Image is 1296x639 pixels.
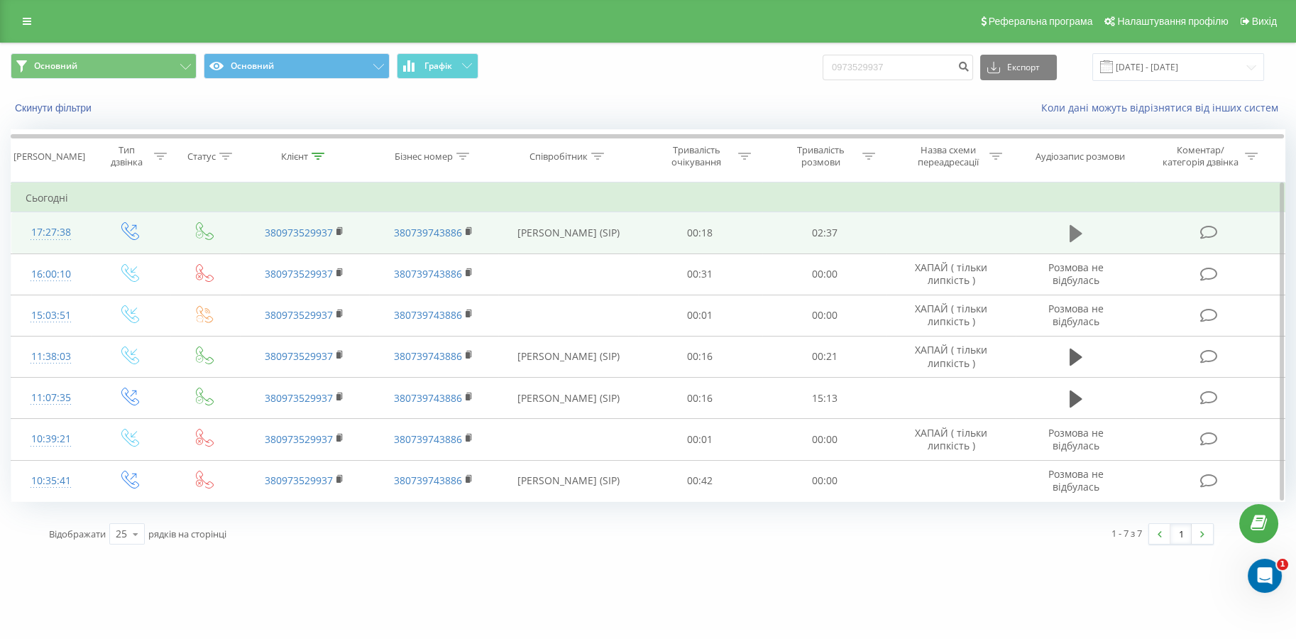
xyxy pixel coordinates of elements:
[638,295,762,336] td: 00:01
[265,308,333,322] a: 380973529937
[886,336,1016,377] td: ХАПАЙ ( тільки липкість )
[187,151,216,163] div: Статус
[1048,426,1104,452] span: Розмова не відбулась
[659,144,735,168] div: Тривалість очікування
[26,343,77,371] div: 11:38:03
[498,212,637,253] td: [PERSON_NAME] (SIP)
[886,295,1016,336] td: ХАПАЙ ( тільки липкість )
[394,267,462,280] a: 380739743886
[11,102,99,114] button: Скинути фільтри
[1248,559,1282,593] iframe: Intercom live chat
[26,302,77,329] div: 15:03:51
[26,425,77,453] div: 10:39:21
[638,253,762,295] td: 00:31
[783,144,859,168] div: Тривалість розмови
[394,391,462,405] a: 380739743886
[638,378,762,419] td: 00:16
[529,151,588,163] div: Співробітник
[49,528,106,540] span: Відображати
[26,219,77,246] div: 17:27:38
[886,253,1016,295] td: ХАПАЙ ( тільки липкість )
[204,53,390,79] button: Основний
[762,253,886,295] td: 00:00
[762,336,886,377] td: 00:21
[265,474,333,487] a: 380973529937
[638,460,762,501] td: 00:42
[989,16,1093,27] span: Реферальна програма
[281,151,308,163] div: Клієнт
[394,226,462,239] a: 380739743886
[762,419,886,460] td: 00:00
[1041,101,1285,114] a: Коли дані можуть відрізнятися вiд інших систем
[1036,151,1125,163] div: Аудіозапис розмови
[13,151,85,163] div: [PERSON_NAME]
[638,419,762,460] td: 00:01
[980,55,1057,80] button: Експорт
[1048,467,1104,493] span: Розмова не відбулась
[910,144,986,168] div: Назва схеми переадресації
[265,432,333,446] a: 380973529937
[103,144,150,168] div: Тип дзвінка
[498,460,637,501] td: [PERSON_NAME] (SIP)
[265,267,333,280] a: 380973529937
[1048,261,1104,287] span: Розмова не відбулась
[1170,524,1192,544] a: 1
[116,527,127,541] div: 25
[397,53,478,79] button: Графік
[11,184,1285,212] td: Сьогодні
[148,528,226,540] span: рядків на сторінці
[26,384,77,412] div: 11:07:35
[498,378,637,419] td: [PERSON_NAME] (SIP)
[762,460,886,501] td: 00:00
[394,308,462,322] a: 380739743886
[394,474,462,487] a: 380739743886
[265,226,333,239] a: 380973529937
[394,349,462,363] a: 380739743886
[638,212,762,253] td: 00:18
[886,419,1016,460] td: ХАПАЙ ( тільки липкість )
[424,61,452,71] span: Графік
[34,60,77,72] span: Основний
[762,212,886,253] td: 02:37
[265,391,333,405] a: 380973529937
[11,53,197,79] button: Основний
[26,467,77,495] div: 10:35:41
[394,432,462,446] a: 380739743886
[1048,302,1104,328] span: Розмова не відбулась
[762,295,886,336] td: 00:00
[762,378,886,419] td: 15:13
[638,336,762,377] td: 00:16
[498,336,637,377] td: [PERSON_NAME] (SIP)
[265,349,333,363] a: 380973529937
[1158,144,1241,168] div: Коментар/категорія дзвінка
[395,151,453,163] div: Бізнес номер
[1111,526,1142,540] div: 1 - 7 з 7
[26,261,77,288] div: 16:00:10
[1117,16,1228,27] span: Налаштування профілю
[823,55,973,80] input: Пошук за номером
[1277,559,1288,570] span: 1
[1252,16,1277,27] span: Вихід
